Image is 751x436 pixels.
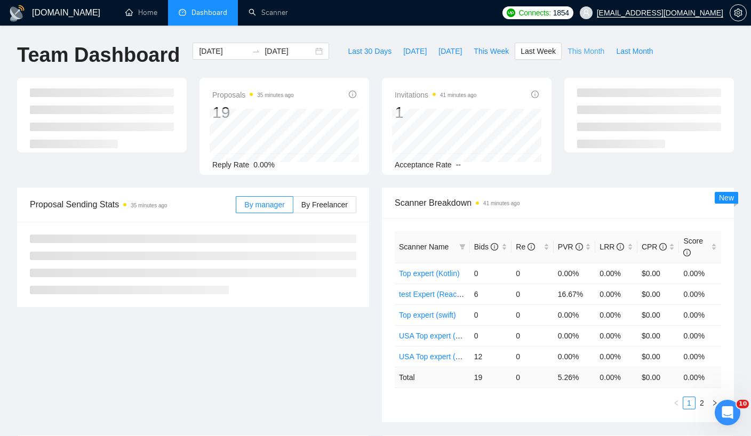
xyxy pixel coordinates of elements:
td: 0.00% [679,325,721,346]
td: 0 [512,284,554,304]
span: By Freelancer [301,200,348,209]
iframe: Intercom live chat [715,400,740,425]
span: info-circle [617,243,624,251]
td: 0 [512,325,554,346]
span: Last Month [616,45,653,57]
td: 0 [512,367,554,387]
td: $0.00 [637,284,680,304]
span: -- [456,160,461,169]
span: Invitations [395,88,476,101]
span: Bids [474,243,498,251]
span: dashboard [179,9,186,16]
span: PVR [558,243,583,251]
a: searchScanner [249,8,288,17]
span: This Month [568,45,604,57]
time: 35 minutes ago [131,203,167,208]
td: 0.00 % [595,367,637,387]
td: 0.00% [679,263,721,284]
td: 0 [512,346,554,367]
td: 19 [470,367,512,387]
div: 19 [212,102,294,123]
time: 41 minutes ago [483,200,520,206]
span: By manager [244,200,284,209]
button: [DATE] [433,43,468,60]
span: user [582,9,590,17]
span: [DATE] [438,45,462,57]
button: Last 30 Days [342,43,397,60]
td: 5.26 % [554,367,596,387]
span: Reply Rate [212,160,249,169]
td: 0.00% [554,304,596,325]
td: 6 [470,284,512,304]
span: [DATE] [403,45,427,57]
div: 1 [395,102,476,123]
span: info-circle [659,243,667,251]
span: CPR [642,243,667,251]
span: Score [683,237,703,257]
li: 1 [683,397,696,409]
a: USA Top expert (swift) [399,352,473,361]
span: Dashboard [191,8,227,17]
img: upwork-logo.png [507,9,515,17]
button: left [670,397,683,409]
span: Scanner Name [399,243,449,251]
span: Scanner Breakdown [395,196,721,209]
td: $0.00 [637,346,680,367]
span: 1854 [553,7,569,19]
td: $0.00 [637,304,680,325]
h1: Team Dashboard [17,43,180,68]
button: [DATE] [397,43,433,60]
td: 0 [512,263,554,284]
button: Last Month [610,43,659,60]
span: 10 [737,400,749,408]
span: This Week [474,45,509,57]
span: Connects: [518,7,550,19]
span: Proposals [212,88,294,101]
td: 0.00% [554,325,596,346]
span: LRR [600,243,624,251]
td: 0 [470,325,512,346]
td: $0.00 [637,325,680,346]
span: Last Week [521,45,556,57]
li: Previous Page [670,397,683,409]
td: 0.00% [679,346,721,367]
li: Next Page [708,397,721,409]
td: 0.00% [595,325,637,346]
span: info-circle [349,91,356,98]
button: setting [730,4,747,21]
td: 0.00% [595,304,637,325]
a: setting [730,9,747,17]
td: 0.00% [595,263,637,284]
span: Acceptance Rate [395,160,452,169]
a: Top expert (swift) [399,311,456,319]
span: info-circle [683,249,691,256]
span: Proposal Sending Stats [30,198,236,211]
span: info-circle [491,243,498,251]
span: info-circle [531,91,539,98]
a: test Expert (React Native) [399,290,484,298]
input: End date [265,45,313,57]
span: info-circle [528,243,535,251]
button: right [708,397,721,409]
td: 0.00% [595,284,637,304]
td: $0.00 [637,263,680,284]
td: 0.00% [554,346,596,367]
td: 16.67% [554,284,596,304]
td: 0 [470,304,512,325]
a: USA Top expert (Angular) [399,332,484,340]
span: Last 30 Days [348,45,392,57]
time: 35 minutes ago [257,92,293,98]
time: 41 minutes ago [440,92,476,98]
a: 1 [683,397,695,409]
button: This Month [562,43,610,60]
span: to [252,47,260,55]
li: 2 [696,397,708,409]
span: filter [459,244,466,250]
span: setting [730,9,746,17]
span: 0.00% [253,160,275,169]
span: New [719,193,734,202]
td: 0.00 % [679,367,721,387]
button: This Week [468,43,515,60]
button: Last Week [515,43,562,60]
td: 0.00% [554,263,596,284]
